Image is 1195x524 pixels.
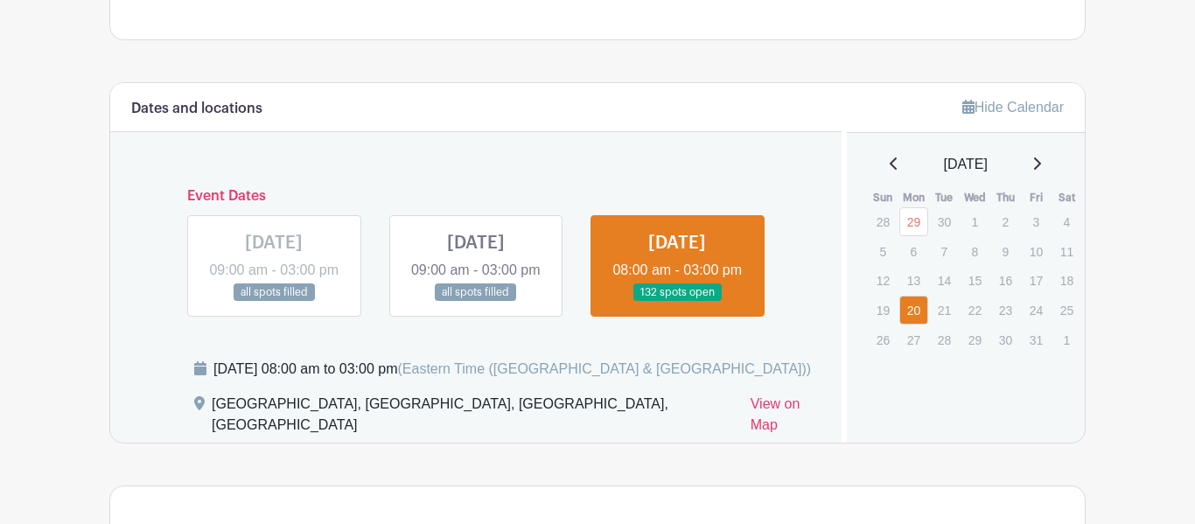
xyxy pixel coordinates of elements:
p: 23 [991,297,1020,324]
p: 19 [869,297,898,324]
div: [GEOGRAPHIC_DATA], [GEOGRAPHIC_DATA], [GEOGRAPHIC_DATA], [GEOGRAPHIC_DATA] [212,394,737,443]
p: 16 [991,267,1020,294]
h6: Dates and locations [131,101,262,117]
a: Hide Calendar [962,100,1064,115]
p: 22 [961,297,989,324]
p: 28 [869,208,898,235]
p: 25 [1052,297,1081,324]
p: 31 [1022,326,1051,353]
h6: Event Dates [173,188,779,205]
p: 11 [1052,238,1081,265]
span: [DATE] [944,154,988,175]
p: 24 [1022,297,1051,324]
p: 9 [991,238,1020,265]
p: 1 [1052,326,1081,353]
div: [DATE] 08:00 am to 03:00 pm [213,359,811,380]
p: 30 [930,208,959,235]
p: 1 [961,208,989,235]
p: 28 [930,326,959,353]
p: 7 [930,238,959,265]
span: (Eastern Time ([GEOGRAPHIC_DATA] & [GEOGRAPHIC_DATA])) [397,361,811,376]
p: 30 [991,326,1020,353]
p: 5 [869,238,898,265]
p: 8 [961,238,989,265]
a: 20 [899,296,928,325]
p: 27 [899,326,928,353]
p: 15 [961,267,989,294]
th: Mon [898,189,929,206]
p: 26 [869,326,898,353]
p: 18 [1052,267,1081,294]
th: Fri [1021,189,1052,206]
th: Thu [990,189,1021,206]
p: 10 [1022,238,1051,265]
p: 4 [1052,208,1081,235]
th: Sun [868,189,898,206]
p: 29 [961,326,989,353]
th: Sat [1052,189,1082,206]
p: 17 [1022,267,1051,294]
p: 14 [930,267,959,294]
a: 29 [899,207,928,236]
a: View on Map [751,394,821,443]
p: 12 [869,267,898,294]
th: Tue [929,189,960,206]
p: 3 [1022,208,1051,235]
p: 6 [899,238,928,265]
th: Wed [960,189,990,206]
p: 21 [930,297,959,324]
p: 13 [899,267,928,294]
p: 2 [991,208,1020,235]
